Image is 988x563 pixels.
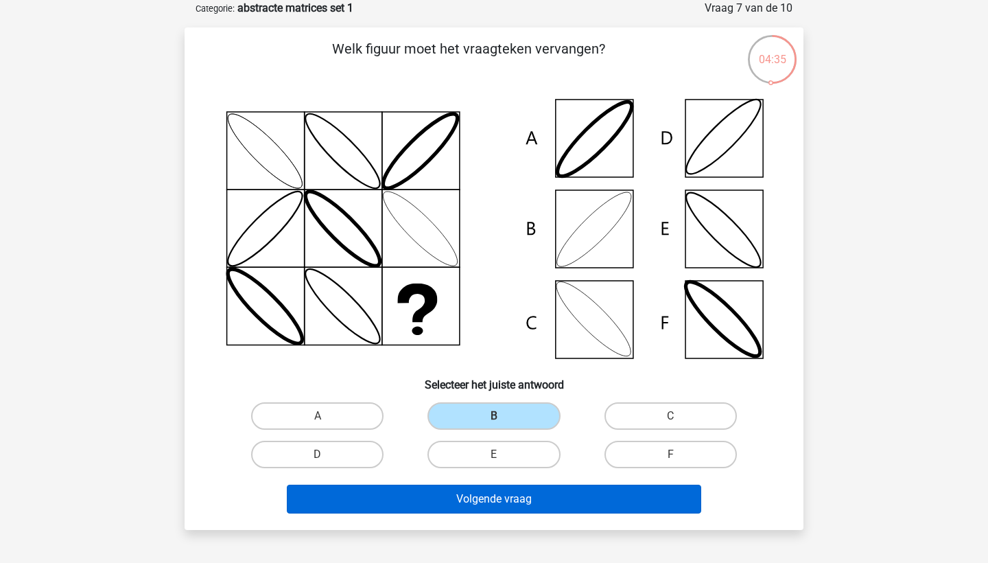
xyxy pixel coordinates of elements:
label: A [251,402,384,430]
label: B [427,402,560,430]
small: Categorie: [196,3,235,14]
label: D [251,441,384,468]
button: Volgende vraag [287,485,702,514]
div: 04:35 [746,34,798,68]
p: Welk figuur moet het vraagteken vervangen? [207,38,730,80]
label: E [427,441,560,468]
h6: Selecteer het juiste antwoord [207,367,781,391]
strong: abstracte matrices set 1 [237,1,353,14]
label: C [604,402,737,430]
label: F [604,441,737,468]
